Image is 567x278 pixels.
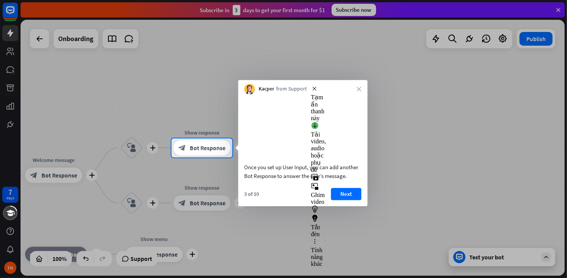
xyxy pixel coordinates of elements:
span: Kacper [259,86,274,93]
button: Open LiveChat chat widget [6,3,29,26]
button: Next [331,188,361,200]
div: 3 of 10 [244,191,259,197]
i: close [357,87,361,91]
i: block_bot_response [178,144,186,152]
span: Bot Response [190,144,226,152]
div: Once you set up User Input, you can add another Bot Response to answer the user’s message. [244,163,361,180]
span: from Support [276,86,307,93]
